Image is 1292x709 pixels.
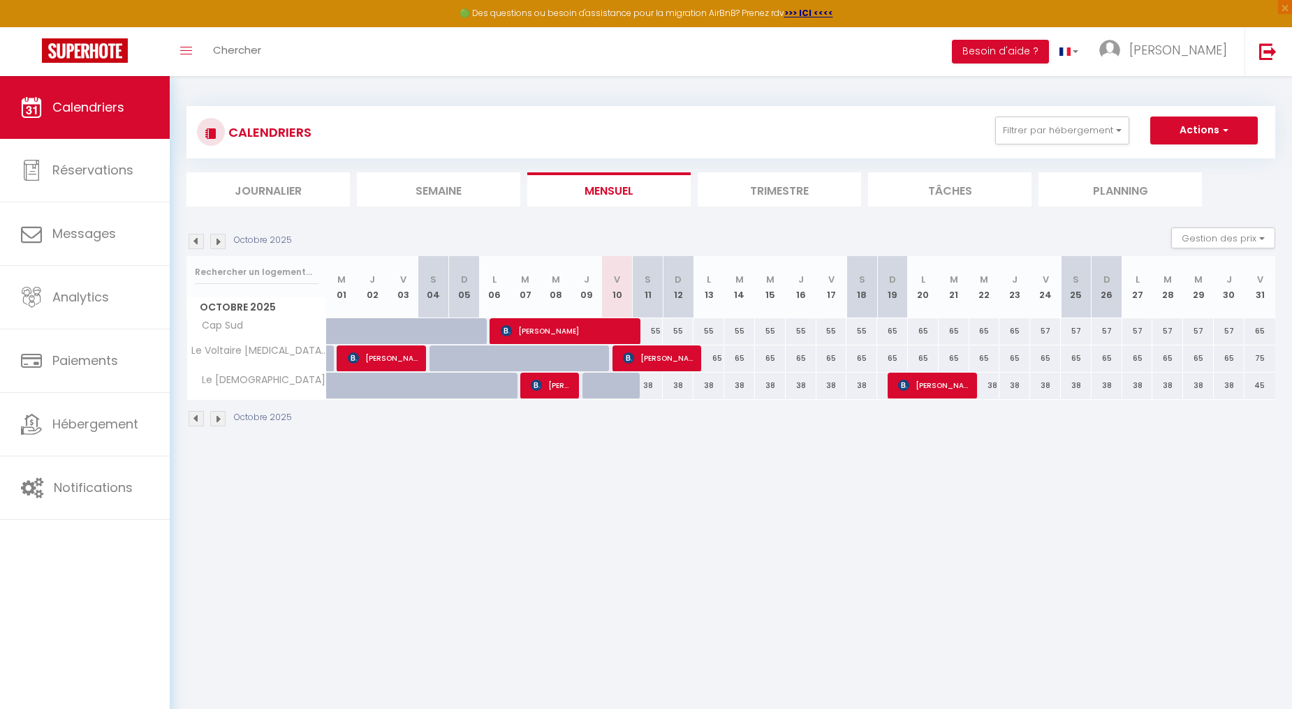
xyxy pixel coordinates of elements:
[663,318,693,344] div: 55
[1152,256,1183,318] th: 28
[724,318,755,344] div: 55
[889,273,896,286] abbr: D
[921,273,925,286] abbr: L
[877,318,908,344] div: 65
[755,373,786,398] div: 38
[1103,273,1110,286] abbr: D
[195,260,318,285] input: Rechercher un logement...
[798,273,804,286] abbr: J
[234,411,292,424] p: Octobre 2025
[54,479,133,496] span: Notifications
[52,98,124,116] span: Calendriers
[786,373,816,398] div: 38
[786,345,816,371] div: 65
[225,117,311,148] h3: CALENDRIERS
[908,318,939,344] div: 65
[724,345,755,371] div: 65
[898,372,970,398] span: [PERSON_NAME]
[501,318,634,344] span: [PERSON_NAME]
[461,273,468,286] abbr: D
[1122,318,1153,344] div: 57
[969,373,1000,398] div: 38
[1030,318,1061,344] div: 57
[357,256,388,318] th: 02
[846,318,877,344] div: 55
[369,273,375,286] abbr: J
[1092,345,1122,371] div: 65
[510,256,541,318] th: 07
[234,234,292,247] p: Octobre 2025
[52,288,109,306] span: Analytics
[1152,318,1183,344] div: 57
[950,273,958,286] abbr: M
[187,297,326,318] span: Octobre 2025
[999,345,1030,371] div: 65
[527,172,691,207] li: Mensuel
[633,373,663,398] div: 38
[584,273,589,286] abbr: J
[1092,373,1122,398] div: 38
[846,256,877,318] th: 18
[816,345,847,371] div: 65
[693,256,724,318] th: 13
[1061,373,1092,398] div: 38
[449,256,480,318] th: 05
[1092,256,1122,318] th: 26
[623,345,695,371] span: [PERSON_NAME]
[999,318,1030,344] div: 65
[1183,373,1214,398] div: 38
[1171,227,1275,248] button: Gestion des prix
[1122,345,1153,371] div: 65
[999,373,1030,398] div: 38
[1136,273,1140,286] abbr: L
[1038,172,1202,207] li: Planning
[846,373,877,398] div: 38
[784,7,833,19] a: >>> ICI <<<<
[939,256,969,318] th: 21
[52,225,116,242] span: Messages
[1245,345,1275,371] div: 75
[418,256,449,318] th: 04
[52,415,138,433] span: Hébergement
[1012,273,1018,286] abbr: J
[1152,373,1183,398] div: 38
[939,318,969,344] div: 65
[1089,27,1245,76] a: ... [PERSON_NAME]
[980,273,988,286] abbr: M
[663,256,693,318] th: 12
[348,345,420,371] span: [PERSON_NAME]
[189,345,329,356] span: Le Voltaire [MEDICAL_DATA] hypercentre
[1150,117,1258,144] button: Actions
[786,256,816,318] th: 16
[1073,273,1079,286] abbr: S
[859,273,865,286] abbr: S
[1030,345,1061,371] div: 65
[1194,273,1203,286] abbr: M
[1043,273,1049,286] abbr: V
[1214,345,1245,371] div: 65
[1245,256,1275,318] th: 31
[531,372,572,398] span: [PERSON_NAME]
[1257,273,1263,286] abbr: V
[1099,40,1120,61] img: ...
[877,345,908,371] div: 65
[602,256,633,318] th: 10
[1226,273,1232,286] abbr: J
[755,318,786,344] div: 55
[1183,345,1214,371] div: 65
[52,352,118,369] span: Paiements
[755,345,786,371] div: 65
[337,273,346,286] abbr: M
[633,256,663,318] th: 11
[693,318,724,344] div: 55
[1245,373,1275,398] div: 45
[939,345,969,371] div: 65
[633,318,663,344] div: 55
[724,373,755,398] div: 38
[400,273,406,286] abbr: V
[877,256,908,318] th: 19
[541,256,571,318] th: 08
[388,256,418,318] th: 03
[42,38,128,63] img: Super Booking
[571,256,602,318] th: 09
